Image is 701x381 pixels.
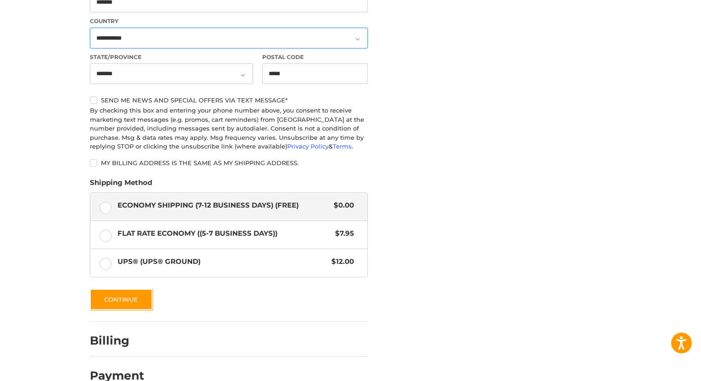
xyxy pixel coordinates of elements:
[90,17,368,25] label: Country
[90,333,144,348] h2: Billing
[118,200,330,211] span: Economy Shipping (7-12 Business Days) (Free)
[287,143,329,150] a: Privacy Policy
[90,289,153,310] button: Continue
[118,228,331,239] span: Flat Rate Economy ((5-7 Business Days))
[90,96,368,104] label: Send me news and special offers via text message*
[90,106,368,151] div: By checking this box and entering your phone number above, you consent to receive marketing text ...
[333,143,352,150] a: Terms
[262,53,368,61] label: Postal Code
[90,178,152,192] legend: Shipping Method
[327,256,354,267] span: $12.00
[90,53,253,61] label: State/Province
[90,159,368,167] label: My billing address is the same as my shipping address.
[329,200,354,211] span: $0.00
[330,228,354,239] span: $7.95
[118,256,327,267] span: UPS® (UPS® Ground)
